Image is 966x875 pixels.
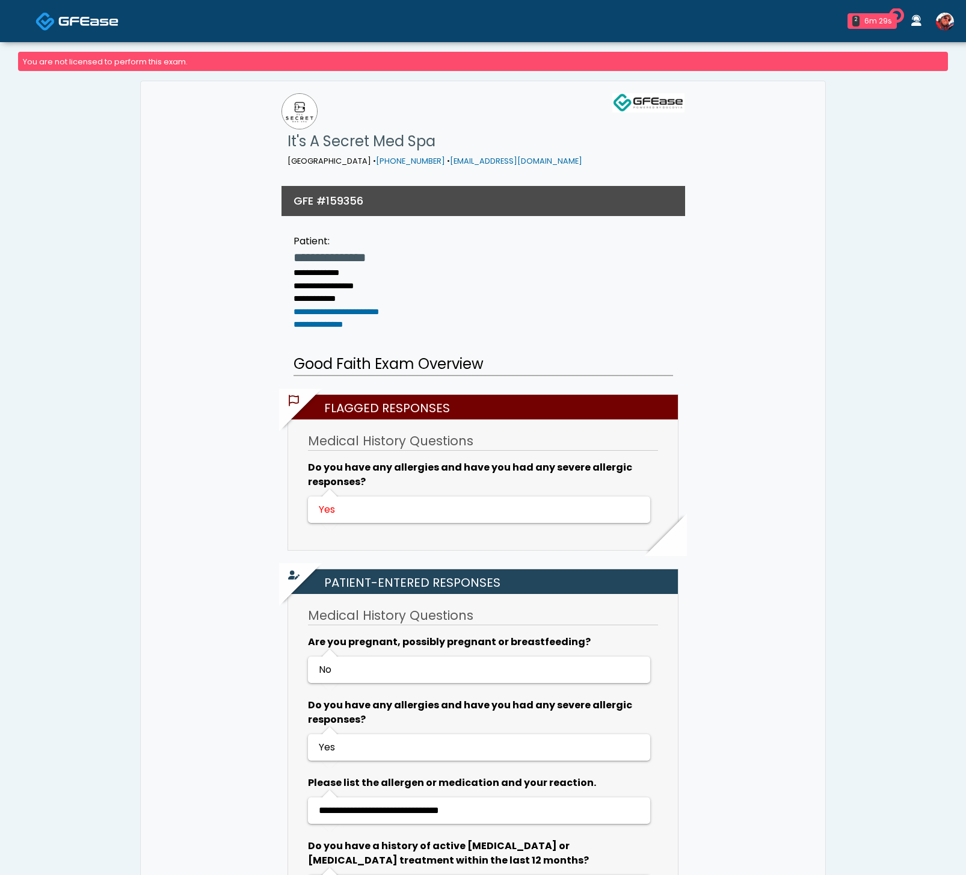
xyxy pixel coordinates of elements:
img: Jameson Stafford [936,13,954,31]
img: GFEase Logo [612,93,685,113]
small: You are not licensed to perform this exam. [23,57,188,67]
span: Yes [319,740,335,754]
div: 2 [852,16,860,26]
a: 2 6m 29s [840,8,904,34]
div: Patient: [294,234,379,249]
b: Do you have a history of active [MEDICAL_DATA] or [MEDICAL_DATA] treatment within the last 12 mon... [308,839,589,867]
span: No [319,663,331,676]
h2: Patient-entered Responses [294,569,678,594]
img: It's A Secret Med Spa [281,93,318,129]
div: 6m 29s [864,16,892,26]
h2: Flagged Responses [294,395,678,419]
h1: It's A Secret Med Spa [288,129,582,153]
b: Do you have any allergies and have you had any severe allergic responses? [308,698,632,726]
h2: Good Faith Exam Overview [294,353,673,376]
h3: Medical History Questions [308,432,658,451]
b: Are you pregnant, possibly pregnant or breastfeeding? [308,635,591,649]
h3: GFE #159356 [294,193,363,208]
a: Docovia [35,1,118,40]
h3: Medical History Questions [308,607,658,625]
span: • [447,156,450,166]
small: [GEOGRAPHIC_DATA] [288,156,582,166]
b: Do you have any allergies and have you had any severe allergic responses? [308,460,632,489]
img: Docovia [35,11,55,31]
div: Yes [319,502,637,517]
span: • [373,156,376,166]
b: Please list the allergen or medication and your reaction. [308,776,596,790]
a: [EMAIL_ADDRESS][DOMAIN_NAME] [450,156,582,166]
img: Docovia [58,15,118,27]
a: [PHONE_NUMBER] [376,156,445,166]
